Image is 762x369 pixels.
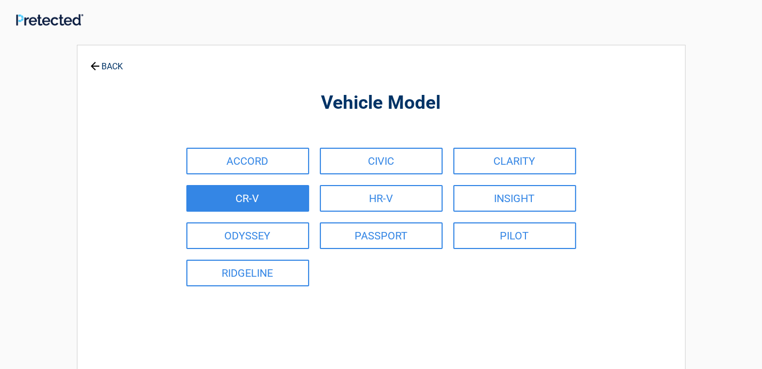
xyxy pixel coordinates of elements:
[453,148,576,174] a: CLARITY
[186,148,309,174] a: ACCORD
[16,14,83,26] img: Main Logo
[186,222,309,249] a: ODYSSEY
[136,91,626,116] h2: Vehicle Model
[320,185,443,212] a: HR-V
[186,185,309,212] a: CR-V
[453,222,576,249] a: PILOT
[320,148,443,174] a: CIVIC
[186,260,309,286] a: RIDGELINE
[453,185,576,212] a: INSIGHT
[320,222,443,249] a: PASSPORT
[88,52,125,71] a: BACK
